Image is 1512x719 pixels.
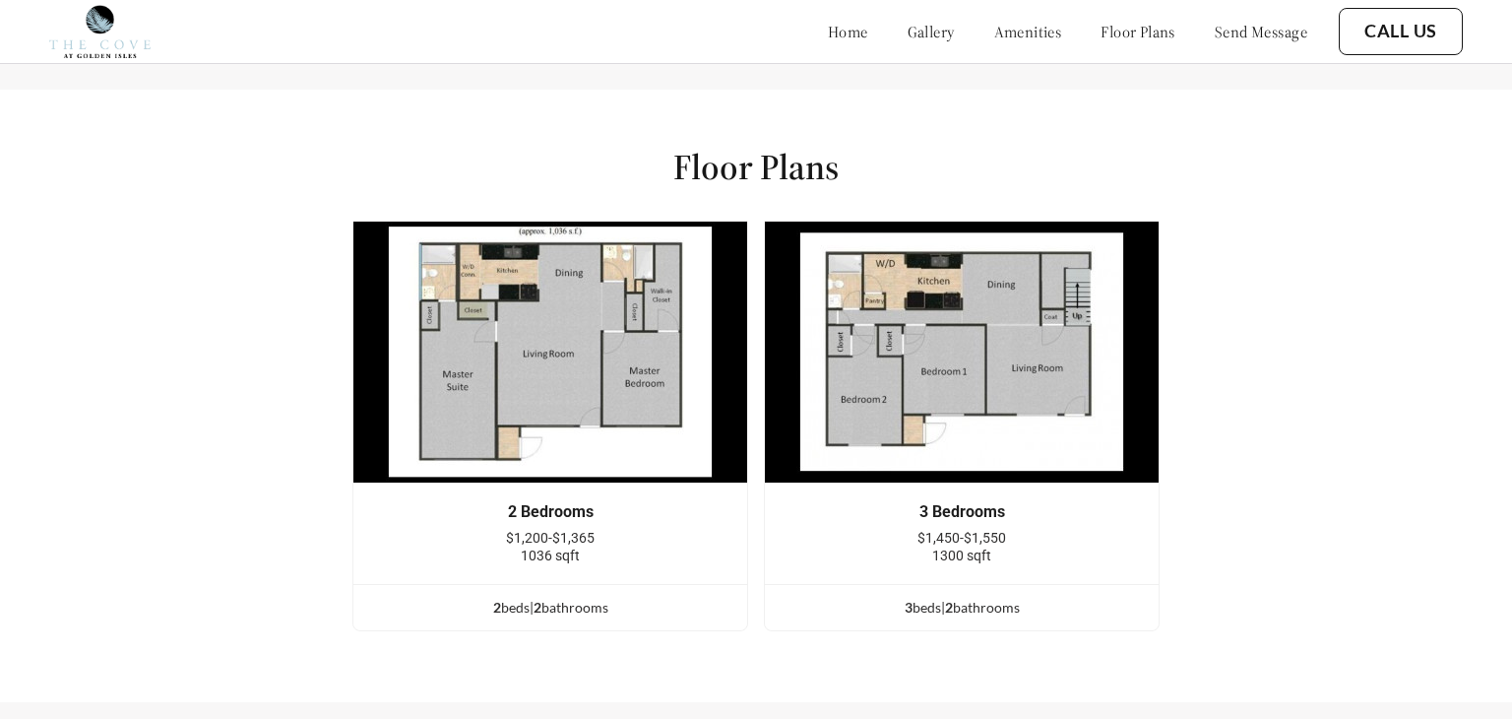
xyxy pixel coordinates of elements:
[794,503,1129,521] div: 3 Bedrooms
[534,599,541,616] span: 2
[383,503,718,521] div: 2 Bedrooms
[353,597,747,619] div: bed s | bathroom s
[352,221,748,484] img: example
[908,22,955,41] a: gallery
[945,599,953,616] span: 2
[1101,22,1175,41] a: floor plans
[1364,21,1437,42] a: Call Us
[905,599,913,616] span: 3
[828,22,868,41] a: home
[493,599,501,616] span: 2
[917,530,1006,546] span: $1,450-$1,550
[994,22,1062,41] a: amenities
[506,530,595,546] span: $1,200-$1,365
[765,597,1159,619] div: bed s | bathroom s
[764,221,1160,484] img: example
[521,548,580,563] span: 1036 sqft
[932,548,991,563] span: 1300 sqft
[1215,22,1307,41] a: send message
[49,5,151,58] img: Company logo
[1339,8,1463,55] button: Call Us
[673,145,839,189] h1: Floor Plans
